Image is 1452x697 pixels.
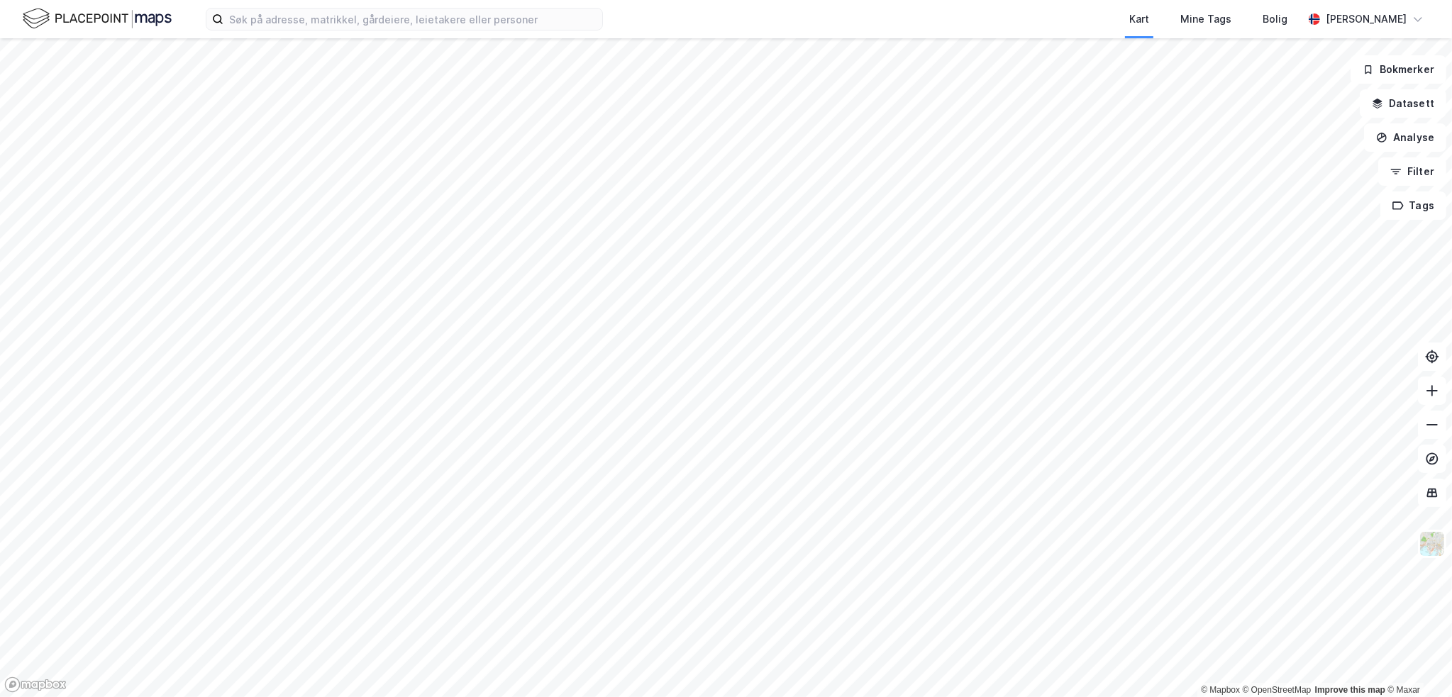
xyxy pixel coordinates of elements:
[1243,685,1312,695] a: OpenStreetMap
[1419,530,1446,557] img: Z
[4,676,67,693] a: Mapbox homepage
[1315,685,1385,695] a: Improve this map
[1263,11,1287,28] div: Bolig
[1381,629,1452,697] iframe: Chat Widget
[1351,55,1446,84] button: Bokmerker
[1180,11,1231,28] div: Mine Tags
[1326,11,1407,28] div: [PERSON_NAME]
[1364,123,1446,152] button: Analyse
[1129,11,1149,28] div: Kart
[1381,629,1452,697] div: Kontrollprogram for chat
[1378,157,1446,186] button: Filter
[23,6,172,31] img: logo.f888ab2527a4732fd821a326f86c7f29.svg
[1380,191,1446,220] button: Tags
[1360,89,1446,118] button: Datasett
[1201,685,1240,695] a: Mapbox
[223,9,602,30] input: Søk på adresse, matrikkel, gårdeiere, leietakere eller personer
